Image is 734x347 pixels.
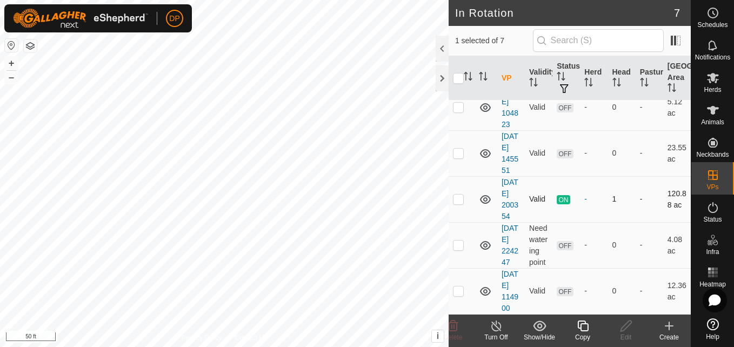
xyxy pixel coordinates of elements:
[557,74,565,82] p-sorticon: Activate to sort
[584,102,603,113] div: -
[663,56,691,101] th: [GEOGRAPHIC_DATA] Area
[5,57,18,70] button: +
[608,268,636,314] td: 0
[552,56,580,101] th: Status
[557,287,573,296] span: OFF
[691,314,734,344] a: Help
[636,56,663,101] th: Pasture
[706,184,718,190] span: VPs
[648,332,691,342] div: Create
[584,79,593,88] p-sorticon: Activate to sort
[5,39,18,52] button: Reset Map
[502,86,518,129] a: [DATE] 104823
[13,9,148,28] img: Gallagher Logo
[557,195,570,204] span: ON
[437,331,439,341] span: i
[608,84,636,130] td: 0
[444,333,463,341] span: Delete
[608,130,636,176] td: 0
[699,281,726,288] span: Heatmap
[525,84,552,130] td: Valid
[5,71,18,84] button: –
[584,239,603,251] div: -
[706,333,719,340] span: Help
[479,74,488,82] p-sorticon: Activate to sort
[697,22,728,28] span: Schedules
[24,39,37,52] button: Map Layers
[663,130,691,176] td: 23.55 ac
[584,193,603,205] div: -
[636,130,663,176] td: -
[706,249,719,255] span: Infra
[502,132,518,175] a: [DATE] 145551
[668,85,676,94] p-sorticon: Activate to sort
[604,332,648,342] div: Edit
[663,222,691,268] td: 4.08 ac
[584,285,603,297] div: -
[608,176,636,222] td: 1
[518,332,561,342] div: Show/Hide
[608,56,636,101] th: Head
[464,74,472,82] p-sorticon: Activate to sort
[557,103,573,112] span: OFF
[182,333,222,343] a: Privacy Policy
[497,56,525,101] th: VP
[561,332,604,342] div: Copy
[636,222,663,268] td: -
[584,148,603,159] div: -
[169,13,179,24] span: DP
[640,79,649,88] p-sorticon: Activate to sort
[502,270,518,312] a: [DATE] 114900
[475,332,518,342] div: Turn Off
[701,119,724,125] span: Animals
[455,35,533,46] span: 1 selected of 7
[235,333,267,343] a: Contact Us
[612,79,621,88] p-sorticon: Activate to sort
[455,6,674,19] h2: In Rotation
[557,149,573,158] span: OFF
[525,268,552,314] td: Valid
[663,176,691,222] td: 120.88 ac
[696,151,729,158] span: Neckbands
[663,84,691,130] td: 5.12 ac
[557,241,573,250] span: OFF
[502,224,518,266] a: [DATE] 224247
[525,130,552,176] td: Valid
[703,216,722,223] span: Status
[533,29,664,52] input: Search (S)
[663,268,691,314] td: 12.36 ac
[525,222,552,268] td: Need watering point
[580,56,608,101] th: Herd
[525,56,552,101] th: Validity
[608,222,636,268] td: 0
[432,330,444,342] button: i
[636,84,663,130] td: -
[502,178,518,221] a: [DATE] 200354
[529,79,538,88] p-sorticon: Activate to sort
[636,268,663,314] td: -
[695,54,730,61] span: Notifications
[636,176,663,222] td: -
[525,176,552,222] td: Valid
[674,5,680,21] span: 7
[704,86,721,93] span: Herds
